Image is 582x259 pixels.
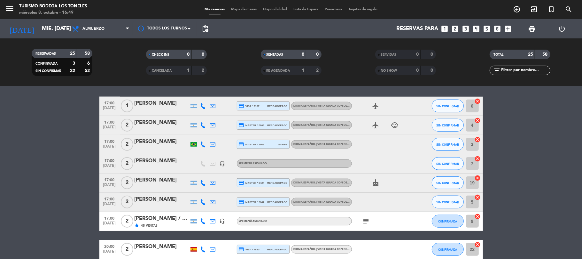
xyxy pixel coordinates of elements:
[438,220,457,223] span: CONFIRMADA
[432,176,464,189] button: SIN CONFIRMAR
[102,214,118,222] span: 17:00
[102,157,118,164] span: 17:00
[121,215,133,228] span: 2
[493,25,502,33] i: looks_6
[239,142,265,147] span: master * 1966
[431,68,434,73] strong: 0
[239,180,244,186] i: credit_card
[121,138,133,151] span: 2
[513,5,521,13] i: add_circle_outline
[493,67,501,74] i: filter_list
[438,248,457,251] span: CONFIRMADA
[121,100,133,112] span: 1
[565,5,572,13] i: search
[102,195,118,202] span: 17:00
[102,125,118,133] span: [DATE]
[135,195,189,204] div: [PERSON_NAME]
[239,142,244,147] i: credit_card
[187,52,190,57] strong: 0
[35,69,61,73] span: SIN CONFIRMAR
[475,98,481,104] i: cancel
[102,249,118,257] span: [DATE]
[504,25,512,33] i: add_box
[141,223,158,228] span: 48 Visitas
[102,144,118,152] span: [DATE]
[228,8,260,11] span: Mapa de mesas
[547,19,577,38] div: LOG OUT
[121,176,133,189] span: 2
[267,200,287,204] span: mercadopago
[293,201,421,203] span: Idioma Español | Visita guiada con degustacion itinerante - Degustación Fuego Blanco
[475,117,481,124] i: cancel
[121,119,133,132] span: 2
[19,10,87,16] div: miércoles 8. octubre - 16:49
[267,69,290,72] span: RE AGENDADA
[239,122,265,128] span: master * 5806
[542,52,549,57] strong: 58
[432,215,464,228] button: CONFIRMADA
[102,118,118,125] span: 17:00
[85,69,91,73] strong: 52
[35,62,58,65] span: CONFIRMADA
[202,68,206,73] strong: 2
[475,241,481,248] i: cancel
[436,181,459,185] span: SIN CONFIRMAR
[220,218,225,224] i: headset_mic
[102,202,118,209] span: [DATE]
[475,175,481,181] i: cancel
[372,102,380,110] i: airplanemode_active
[416,68,419,73] strong: 0
[316,68,320,73] strong: 2
[239,199,265,205] span: master * 2847
[432,196,464,208] button: SIN CONFIRMAR
[267,181,287,185] span: mercadopago
[451,25,460,33] i: looks_two
[462,25,470,33] i: looks_3
[187,68,190,73] strong: 1
[293,124,407,126] span: Idioma Español | Visita guiada con degustación itinerante - Mosquita Muerta
[436,200,459,204] span: SIN CONFIRMAR
[381,69,397,72] span: NO SHOW
[501,67,550,74] input: Filtrar por nombre...
[70,69,75,73] strong: 22
[472,25,481,33] i: looks_4
[239,180,265,186] span: master * 8424
[5,4,14,16] button: menu
[362,217,370,225] i: subject
[59,25,67,33] i: arrow_drop_down
[201,25,209,33] span: pending_actions
[475,136,481,143] i: cancel
[202,52,206,57] strong: 0
[397,26,438,32] span: Reservas para
[239,220,267,223] span: Sin menú asignado
[267,123,287,127] span: mercadopago
[135,157,189,165] div: [PERSON_NAME]
[293,182,421,184] span: Idioma Español | Visita guiada con degustacion itinerante - Degustación Fuego Blanco
[121,243,133,256] span: 2
[239,199,244,205] i: credit_card
[152,69,172,72] span: CANCELADA
[436,143,459,146] span: SIN CONFIRMAR
[322,8,345,11] span: Pre-acceso
[135,176,189,184] div: [PERSON_NAME]
[278,142,288,147] span: stripe
[293,143,415,146] span: Idioma Español | Visita guiada con degustación - Familia [PERSON_NAME] Wine Series
[483,25,491,33] i: looks_5
[436,162,459,166] span: SIN CONFIRMAR
[102,164,118,171] span: [DATE]
[121,157,133,170] span: 2
[239,122,244,128] i: credit_card
[547,5,555,13] i: turned_in_not
[432,138,464,151] button: SIN CONFIRMAR
[441,25,449,33] i: looks_one
[135,243,189,251] div: [PERSON_NAME]
[493,53,503,56] span: TOTAL
[530,5,538,13] i: exit_to_app
[432,243,464,256] button: CONFIRMADA
[35,52,56,55] span: RESERVADAS
[121,196,133,208] span: 3
[239,103,244,109] i: credit_card
[416,52,419,57] strong: 0
[391,121,399,129] i: child_care
[302,52,304,57] strong: 0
